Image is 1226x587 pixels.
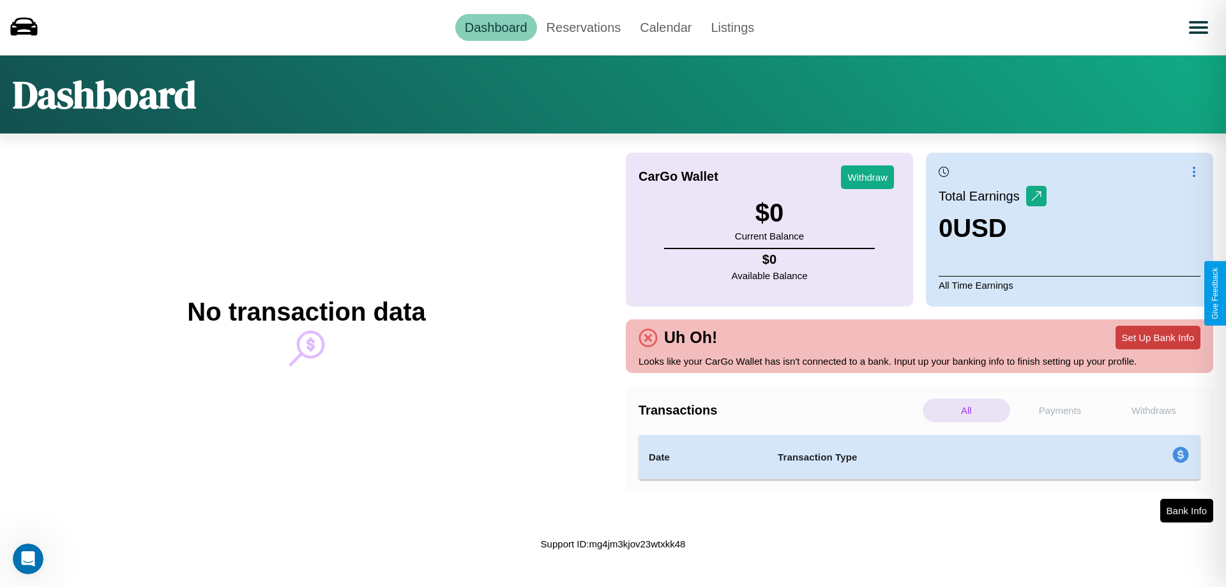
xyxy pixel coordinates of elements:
[639,435,1200,480] table: simple table
[923,399,1010,422] p: All
[732,267,808,284] p: Available Balance
[735,227,804,245] p: Current Balance
[649,450,757,465] h4: Date
[639,169,718,184] h4: CarGo Wallet
[1110,399,1197,422] p: Withdraws
[639,403,919,418] h4: Transactions
[735,199,804,227] h3: $ 0
[778,450,1068,465] h4: Transaction Type
[1211,268,1220,319] div: Give Feedback
[630,14,701,41] a: Calendar
[541,535,686,553] p: Support ID: mg4jm3kjov23wtxkk48
[1181,10,1216,45] button: Open menu
[939,214,1047,243] h3: 0 USD
[455,14,537,41] a: Dashboard
[639,353,1200,370] p: Looks like your CarGo Wallet has isn't connected to a bank. Input up your banking info to finish ...
[658,328,723,347] h4: Uh Oh!
[13,68,196,121] h1: Dashboard
[1017,399,1104,422] p: Payments
[187,298,425,326] h2: No transaction data
[1116,326,1200,349] button: Set Up Bank Info
[537,14,631,41] a: Reservations
[1160,499,1213,522] button: Bank Info
[732,252,808,267] h4: $ 0
[841,165,894,189] button: Withdraw
[701,14,764,41] a: Listings
[13,544,43,574] iframe: Intercom live chat
[939,276,1200,294] p: All Time Earnings
[939,185,1026,208] p: Total Earnings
